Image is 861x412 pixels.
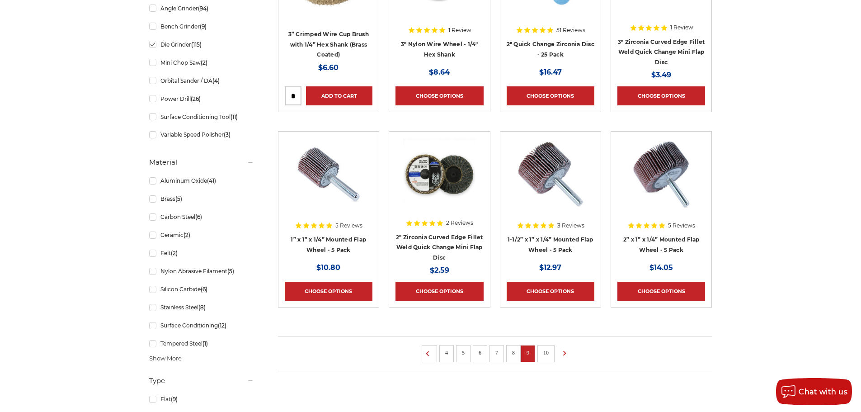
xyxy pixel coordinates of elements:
[149,263,254,279] a: Nylon Abrasive Filament
[459,348,468,358] a: 5
[288,31,369,58] a: 3” Crimped Wire Cup Brush with 1/4” Hex Shank (Brass Coated)
[475,348,485,358] a: 6
[507,138,594,226] a: 1-1/2” x 1” x 1/4” Mounted Flap Wheel - 5 Pack
[149,55,254,71] a: Mini Chop Saw
[149,173,254,189] a: Aluminum Oxide
[395,282,483,301] a: Choose Options
[776,378,852,405] button: Chat with us
[649,263,673,272] span: $14.05
[618,38,705,66] a: 3" Zirconia Curved Edge Fillet Weld Quick Change Mini Flap Disc
[625,138,697,210] img: 2” x 1” x 1/4” Mounted Flap Wheel - 5 Pack
[207,177,216,184] span: (41)
[623,236,700,253] a: 2” x 1” x 1/4” Mounted Flap Wheel - 5 Pack
[149,209,254,225] a: Carbon Steel
[224,131,231,138] span: (3)
[149,91,254,107] a: Power Drill
[218,322,226,329] span: (12)
[212,77,220,84] span: (4)
[306,86,372,105] a: Add to Cart
[149,19,254,34] a: Bench Grinder
[231,114,238,120] span: (11)
[448,28,471,33] span: 1 Review
[171,396,178,403] span: (9)
[429,68,450,76] span: $8.64
[149,299,254,315] a: Stainless Steel
[149,375,254,386] h5: Type
[201,59,207,66] span: (2)
[799,388,847,396] span: Chat with us
[175,195,182,202] span: (5)
[617,138,705,226] a: 2” x 1” x 1/4” Mounted Flap Wheel - 5 Pack
[335,223,362,228] span: 5 Reviews
[292,138,365,210] img: 1” x 1” x 1/4” Mounted Flap Wheel - 5 Pack
[514,138,587,210] img: 1-1/2” x 1” x 1/4” Mounted Flap Wheel - 5 Pack
[395,138,483,226] a: BHA 2 inch mini curved edge quick change flap discs
[191,41,202,48] span: (115)
[183,232,190,238] span: (2)
[557,223,584,228] span: 3 Reviews
[395,86,483,105] a: Choose Options
[556,28,585,33] span: 51 Reviews
[401,41,478,58] a: 3" Nylon Wire Wheel - 1/4" Hex Shank
[200,23,207,30] span: (9)
[191,95,201,102] span: (26)
[149,227,254,243] a: Ceramic
[198,304,206,311] span: (8)
[285,138,372,226] a: 1” x 1” x 1/4” Mounted Flap Wheel - 5 Pack
[149,109,254,125] a: Surface Conditioning Tool
[651,71,671,79] span: $3.49
[149,157,254,168] h5: Material
[540,348,552,358] a: 10
[149,37,254,52] a: Die Grinder
[507,282,594,301] a: Choose Options
[149,0,254,16] a: Angle Grinder
[539,263,561,272] span: $12.97
[149,317,254,333] a: Surface Conditioning
[509,348,518,358] a: 8
[507,41,594,58] a: 2" Quick Change Zirconia Disc - 25 Pack
[508,236,593,253] a: 1-1/2” x 1” x 1/4” Mounted Flap Wheel - 5 Pack
[195,213,202,220] span: (6)
[430,266,449,275] span: $2.59
[316,263,340,272] span: $10.80
[539,68,562,76] span: $16.47
[396,234,483,261] a: 2" Zirconia Curved Edge Fillet Weld Quick Change Mini Flap Disc
[442,348,451,358] a: 4
[291,236,366,253] a: 1” x 1” x 1/4” Mounted Flap Wheel - 5 Pack
[523,348,532,358] a: 9
[149,245,254,261] a: Felt
[149,281,254,297] a: Silicon Carbide
[149,73,254,89] a: Orbital Sander / DA
[668,223,695,228] span: 5 Reviews
[507,86,594,105] a: Choose Options
[227,268,234,275] span: (5)
[171,250,178,256] span: (2)
[149,336,254,351] a: Tempered Steel
[403,138,475,210] img: BHA 2 inch mini curved edge quick change flap discs
[149,391,254,407] a: Flat
[149,191,254,207] a: Brass
[285,282,372,301] a: Choose Options
[149,354,182,363] span: Show More
[617,86,705,105] a: Choose Options
[318,63,339,72] span: $6.60
[492,348,501,358] a: 7
[149,127,254,142] a: Variable Speed Polisher
[201,286,207,293] span: (6)
[202,340,208,347] span: (1)
[198,5,208,12] span: (94)
[617,282,705,301] a: Choose Options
